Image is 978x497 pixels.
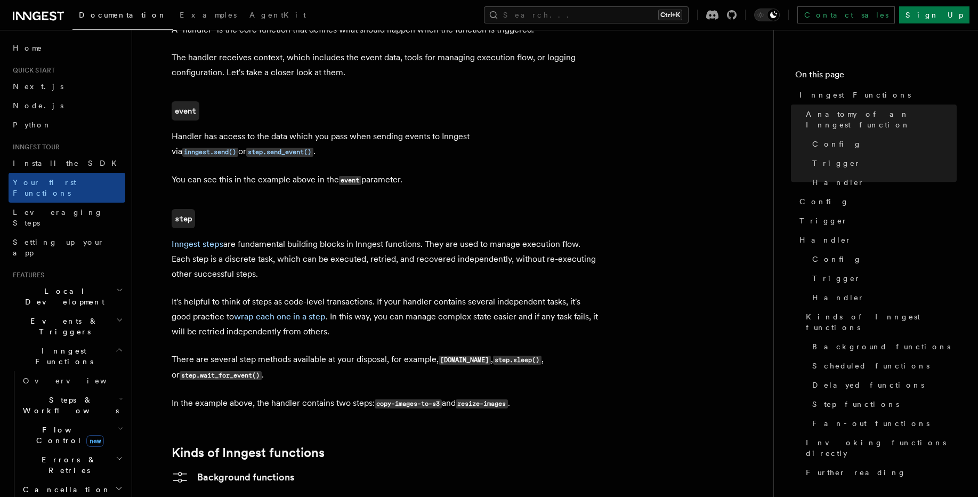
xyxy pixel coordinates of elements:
[246,148,313,157] code: step.send_event()
[808,395,957,414] a: Step functions
[173,3,243,29] a: Examples
[799,235,852,245] span: Handler
[19,450,125,480] button: Errors & Retries
[13,208,103,227] span: Leveraging Steps
[812,360,929,371] span: Scheduled functions
[19,371,125,390] a: Overview
[9,271,44,279] span: Features
[19,395,119,416] span: Steps & Workflows
[9,115,125,134] a: Python
[456,399,508,408] code: resize-images
[795,211,957,230] a: Trigger
[23,376,133,385] span: Overview
[799,90,911,100] span: Inngest Functions
[13,238,104,257] span: Setting up your app
[19,390,125,420] button: Steps & Workflows
[9,286,116,307] span: Local Development
[182,146,238,156] a: inngest.send()
[806,467,906,478] span: Further reading
[812,254,862,264] span: Config
[9,316,116,337] span: Events & Triggers
[795,68,957,85] h4: On this page
[812,341,950,352] span: Background functions
[172,50,598,80] p: The handler receives context, which includes the event data, tools for managing execution flow, o...
[484,6,689,23] button: Search...Ctrl+K
[493,356,541,365] code: step.sleep()
[9,341,125,371] button: Inngest Functions
[246,146,313,156] a: step.send_event()
[13,121,52,129] span: Python
[86,435,104,447] span: new
[812,292,864,303] span: Handler
[9,66,55,75] span: Quick start
[9,203,125,233] a: Leveraging Steps
[243,3,312,29] a: AgentKit
[797,6,895,23] a: Contact sales
[806,311,957,333] span: Kinds of Inngest functions
[812,158,861,169] span: Trigger
[19,484,111,495] span: Cancellation
[802,105,957,134] a: Anatomy of an Inngest function
[808,154,957,173] a: Trigger
[9,233,125,262] a: Setting up your app
[808,173,957,192] a: Handler
[13,178,76,197] span: Your first Functions
[808,375,957,395] a: Delayed functions
[79,11,167,19] span: Documentation
[9,346,115,367] span: Inngest Functions
[172,237,598,282] p: are fundamental building blocks in Inngest functions. They are used to manage execution flow. Eac...
[795,85,957,105] a: Inngest Functions
[9,173,125,203] a: Your first Functions
[172,469,294,486] a: Background functions
[13,43,43,53] span: Home
[806,109,957,130] span: Anatomy of an Inngest function
[812,177,864,188] span: Handler
[812,139,862,149] span: Config
[180,11,237,19] span: Examples
[802,463,957,482] a: Further reading
[172,172,598,188] p: You can see this in the example above in the parameter.
[172,445,325,460] a: Kinds of Inngest functions
[234,311,326,322] a: wrap each one in a step
[9,96,125,115] a: Node.js
[9,143,60,151] span: Inngest tour
[802,433,957,463] a: Invoking functions directly
[172,209,195,228] a: step
[808,134,957,154] a: Config
[899,6,969,23] a: Sign Up
[72,3,173,30] a: Documentation
[249,11,306,19] span: AgentKit
[9,77,125,96] a: Next.js
[19,454,116,476] span: Errors & Retries
[808,250,957,269] a: Config
[172,101,199,121] a: event
[13,82,63,91] span: Next.js
[802,307,957,337] a: Kinds of Inngest functions
[795,230,957,250] a: Handler
[808,414,957,433] a: Fan-out functions
[9,38,125,58] a: Home
[439,356,491,365] code: [DOMAIN_NAME]
[658,10,682,20] kbd: Ctrl+K
[9,311,125,341] button: Events & Triggers
[812,399,899,410] span: Step functions
[172,294,598,339] p: It's helpful to think of steps as code-level transactions. If your handler contains several indep...
[808,269,957,288] a: Trigger
[13,101,63,110] span: Node.js
[180,371,262,380] code: step.wait_for_event()
[808,288,957,307] a: Handler
[812,380,924,390] span: Delayed functions
[799,215,848,226] span: Trigger
[172,129,598,159] p: Handler has access to the data which you pass when sending events to Inngest via or .
[795,192,957,211] a: Config
[806,437,957,459] span: Invoking functions directly
[172,352,598,383] p: There are several step methods available at your disposal, for example, , , or .
[339,176,361,185] code: event
[172,239,223,249] a: Inngest steps
[172,396,598,411] p: In the example above, the handler contains two steps: and .
[13,159,123,167] span: Install the SDK
[182,148,238,157] code: inngest.send()
[9,282,125,311] button: Local Development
